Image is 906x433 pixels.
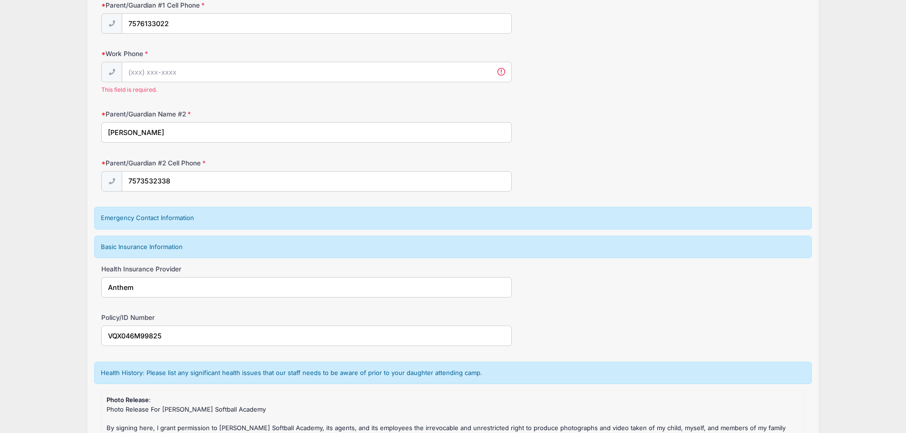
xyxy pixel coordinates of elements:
input: (xxx) xxx-xxxx [122,13,512,34]
input: (xxx) xxx-xxxx [122,62,512,82]
input: (xxx) xxx-xxxx [122,171,512,192]
span: This field is required. [101,86,512,94]
label: Policy/ID Number [101,313,336,322]
label: Parent/Guardian #1 Cell Phone [101,0,336,10]
strong: Photo Release [107,396,149,404]
label: Parent/Guardian Name #2 [101,109,336,119]
div: Emergency Contact Information [94,207,812,230]
label: Health Insurance Provider [101,264,336,274]
label: Parent/Guardian #2 Cell Phone [101,158,336,168]
label: Work Phone [101,49,336,58]
div: Health History: Please list any significant health issues that our staff needs to be aware of pri... [94,362,812,385]
div: Basic Insurance Information [94,236,812,259]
